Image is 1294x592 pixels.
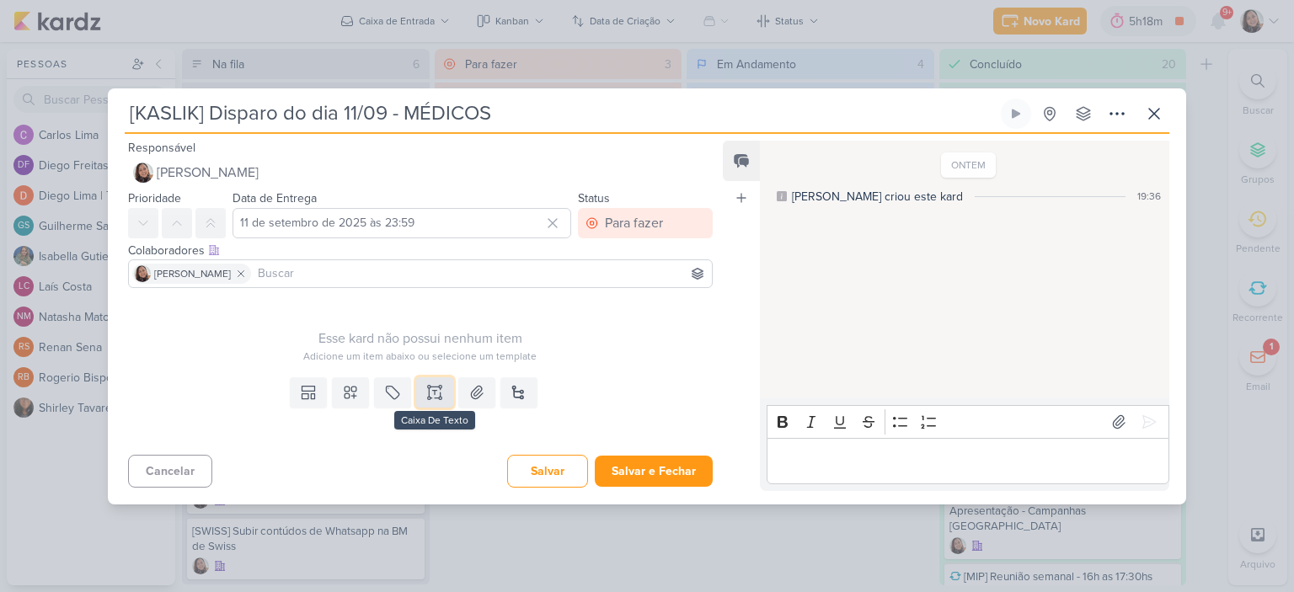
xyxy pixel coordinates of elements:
[578,191,610,205] label: Status
[128,242,713,259] div: Colaboradores
[605,213,663,233] div: Para fazer
[792,188,963,205] div: [PERSON_NAME] criou este kard
[595,456,713,487] button: Salvar e Fechar
[125,99,997,129] input: Kard Sem Título
[233,208,571,238] input: Select a date
[254,264,708,284] input: Buscar
[394,411,475,429] div: Caixa De Texto
[1137,189,1161,204] div: 19:36
[233,191,317,205] label: Data de Entrega
[154,266,231,281] span: [PERSON_NAME]
[1009,107,1023,120] div: Ligar relógio
[128,141,195,155] label: Responsável
[128,328,713,349] div: Esse kard não possui nenhum item
[128,191,181,205] label: Prioridade
[767,438,1169,484] div: Editor editing area: main
[157,163,259,183] span: [PERSON_NAME]
[128,455,212,488] button: Cancelar
[578,208,713,238] button: Para fazer
[134,265,151,282] img: Sharlene Khoury
[128,157,713,188] button: [PERSON_NAME]
[767,405,1169,438] div: Editor toolbar
[507,455,588,488] button: Salvar
[128,349,713,364] div: Adicione um item abaixo ou selecione um template
[133,163,153,183] img: Sharlene Khoury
